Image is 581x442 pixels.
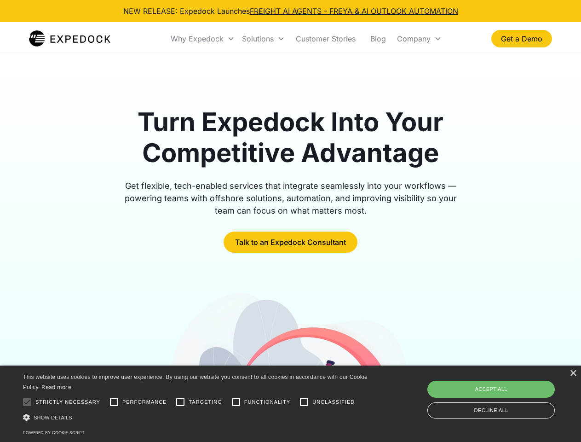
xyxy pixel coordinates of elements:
[122,398,167,406] span: Performance
[288,23,363,54] a: Customer Stories
[123,6,458,17] div: NEW RELEASE: Expedock Launches
[23,413,371,422] div: Show details
[244,398,290,406] span: Functionality
[312,398,355,406] span: Unclassified
[29,29,110,48] img: Expedock Logo
[397,34,431,43] div: Company
[114,107,467,169] h1: Turn Expedock Into Your Competitive Advantage
[23,374,368,391] span: This website uses cookies to improve user experience. By using our website you consent to all coo...
[29,29,110,48] a: home
[189,398,222,406] span: Targeting
[224,232,357,253] a: Talk to an Expedock Consultant
[35,398,100,406] span: Strictly necessary
[23,430,85,435] a: Powered by cookie-script
[242,34,274,43] div: Solutions
[34,415,72,420] span: Show details
[491,30,552,47] a: Get a Demo
[114,180,467,217] div: Get flexible, tech-enabled services that integrate seamlessly into your workflows — powering team...
[428,343,581,442] iframe: Chat Widget
[393,23,445,54] div: Company
[171,34,224,43] div: Why Expedock
[167,23,238,54] div: Why Expedock
[238,23,288,54] div: Solutions
[41,384,71,390] a: Read more
[363,23,393,54] a: Blog
[250,6,458,16] a: FREIGHT AI AGENTS - FREYA & AI OUTLOOK AUTOMATION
